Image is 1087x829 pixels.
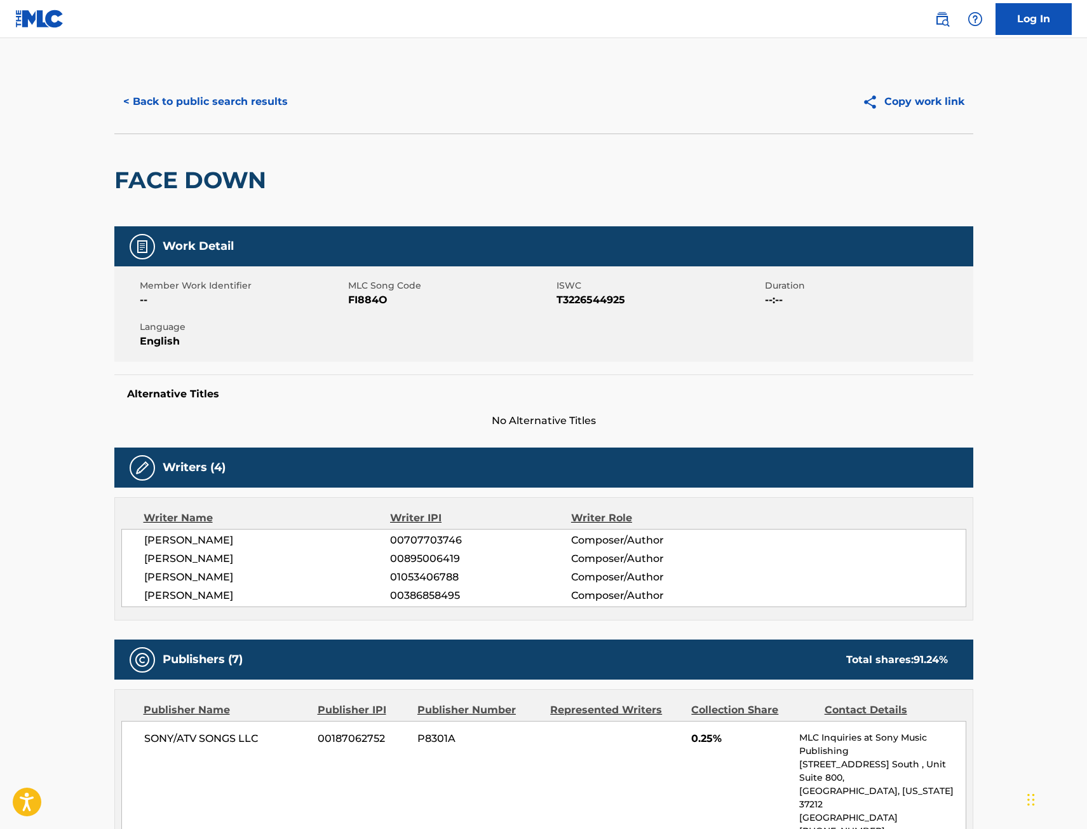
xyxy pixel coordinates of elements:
div: Writer Role [571,510,736,526]
span: Composer/Author [571,551,736,566]
div: Drag [1027,781,1035,819]
span: [PERSON_NAME] [144,570,391,585]
span: 00187062752 [318,731,408,746]
div: Publisher Name [144,702,308,718]
span: [PERSON_NAME] [144,533,391,548]
h5: Alternative Titles [127,388,961,401]
h2: FACE DOWN [114,166,273,195]
span: Composer/Author [571,588,736,603]
div: Collection Share [691,702,814,718]
div: Publisher Number [417,702,541,718]
a: Log In [996,3,1072,35]
span: --:-- [765,292,970,308]
span: 91.24 % [914,654,948,666]
div: Writer Name [144,510,391,526]
div: Contact Details [825,702,948,718]
span: [PERSON_NAME] [144,588,391,603]
div: Help [962,6,988,32]
span: 0.25% [691,731,790,746]
p: MLC Inquiries at Sony Music Publishing [799,731,965,758]
button: < Back to public search results [114,86,297,118]
span: No Alternative Titles [114,413,973,428]
span: SONY/ATV SONGS LLC [144,731,309,746]
h5: Work Detail [163,239,234,254]
span: 00895006419 [390,551,571,566]
span: Duration [765,279,970,292]
div: Writer IPI [390,510,571,526]
span: Composer/Author [571,533,736,548]
img: help [968,11,983,27]
p: [STREET_ADDRESS] South , Unit Suite 800, [799,758,965,784]
span: T3226544925 [557,292,762,308]
img: Work Detail [135,239,150,254]
p: [GEOGRAPHIC_DATA] [799,811,965,825]
img: MLC Logo [15,10,64,28]
h5: Writers (4) [163,460,226,475]
img: Writers [135,460,150,476]
span: English [140,334,345,349]
span: 00707703746 [390,533,571,548]
span: MLC Song Code [348,279,553,292]
span: 00386858495 [390,588,571,603]
span: 01053406788 [390,570,571,585]
div: Represented Writers [550,702,682,718]
iframe: Chat Widget [1023,768,1087,829]
span: [PERSON_NAME] [144,551,391,566]
a: Public Search [929,6,955,32]
div: Total shares: [846,652,948,668]
span: Member Work Identifier [140,279,345,292]
p: [GEOGRAPHIC_DATA], [US_STATE] 37212 [799,784,965,811]
div: Publisher IPI [318,702,408,718]
img: search [935,11,950,27]
span: P8301A [417,731,541,746]
span: FI884O [348,292,553,308]
span: Language [140,320,345,334]
span: Composer/Author [571,570,736,585]
img: Copy work link [862,94,884,110]
img: Publishers [135,652,150,668]
button: Copy work link [853,86,973,118]
h5: Publishers (7) [163,652,243,667]
span: -- [140,292,345,308]
span: ISWC [557,279,762,292]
